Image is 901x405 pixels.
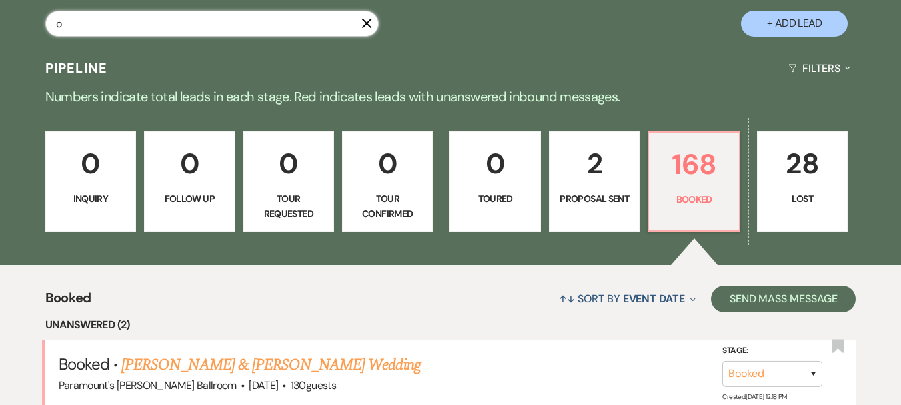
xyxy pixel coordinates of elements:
[59,378,237,392] span: Paramount's [PERSON_NAME] Ballroom
[766,191,839,206] p: Lost
[351,141,424,186] p: 0
[783,51,856,86] button: Filters
[722,344,822,358] label: Stage:
[121,353,420,377] a: [PERSON_NAME] & [PERSON_NAME] Wedding
[722,392,786,400] span: Created: [DATE] 12:18 PM
[144,131,235,232] a: 0Follow Up
[243,131,334,232] a: 0Tour Requested
[549,131,640,232] a: 2Proposal Sent
[458,141,532,186] p: 0
[766,141,839,186] p: 28
[657,192,730,207] p: Booked
[252,191,325,222] p: Tour Requested
[449,131,540,232] a: 0Toured
[59,354,109,374] span: Booked
[342,131,433,232] a: 0Tour Confirmed
[623,292,685,306] span: Event Date
[54,141,127,186] p: 0
[249,378,278,392] span: [DATE]
[711,286,856,312] button: Send Mass Message
[54,191,127,206] p: Inquiry
[351,191,424,222] p: Tour Confirmed
[558,141,631,186] p: 2
[45,131,136,232] a: 0Inquiry
[558,191,631,206] p: Proposal Sent
[757,131,848,232] a: 28Lost
[45,316,856,334] li: Unanswered (2)
[657,142,730,187] p: 168
[45,11,379,37] input: Search by name, event date, email address or phone number
[153,191,226,206] p: Follow Up
[45,288,91,316] span: Booked
[559,292,575,306] span: ↑↓
[554,281,700,316] button: Sort By Event Date
[153,141,226,186] p: 0
[648,131,740,232] a: 168Booked
[291,378,336,392] span: 130 guests
[741,11,848,37] button: + Add Lead
[252,141,325,186] p: 0
[45,59,108,77] h3: Pipeline
[458,191,532,206] p: Toured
